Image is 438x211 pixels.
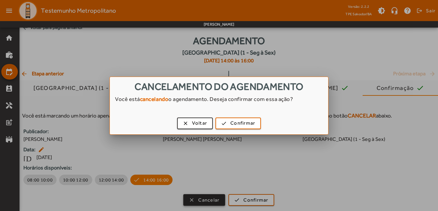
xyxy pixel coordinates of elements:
[215,118,261,129] button: Confirmar
[230,119,255,127] span: Confirmar
[135,81,303,92] span: Cancelamento do agendamento
[192,119,207,127] span: Voltar
[110,95,328,109] div: Você está o agendamento. Deseja confirmar com essa ação?
[140,96,168,102] strong: cancelando
[177,118,213,129] button: Voltar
